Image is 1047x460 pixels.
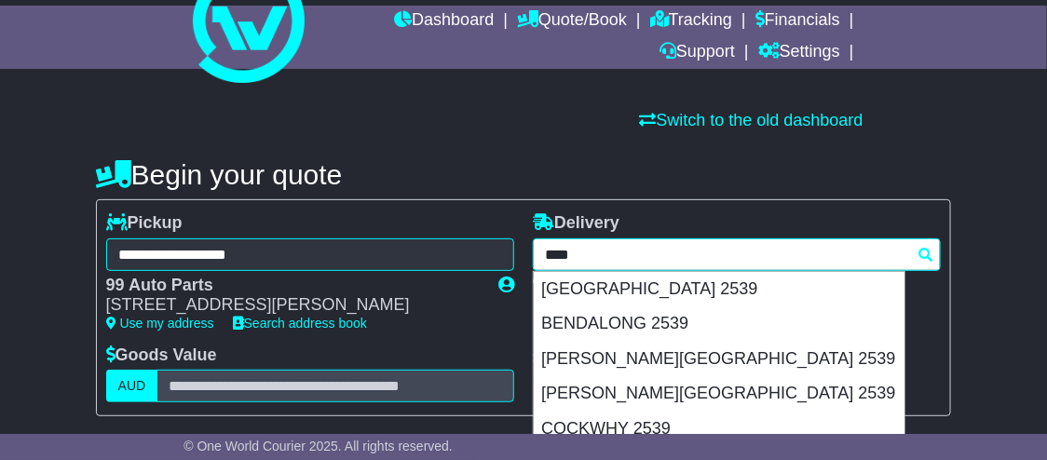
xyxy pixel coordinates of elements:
[106,295,480,316] div: [STREET_ADDRESS][PERSON_NAME]
[534,376,904,412] div: [PERSON_NAME][GEOGRAPHIC_DATA] 2539
[96,159,952,190] h4: Begin your quote
[106,316,214,331] a: Use my address
[533,213,619,234] label: Delivery
[534,306,904,342] div: BENDALONG 2539
[534,272,904,307] div: [GEOGRAPHIC_DATA] 2539
[233,316,367,331] a: Search address book
[758,37,840,69] a: Settings
[650,6,732,37] a: Tracking
[106,370,158,402] label: AUD
[534,412,904,447] div: COCKWHY 2539
[517,6,627,37] a: Quote/Book
[659,37,735,69] a: Support
[184,439,453,453] span: © One World Courier 2025. All rights reserved.
[755,6,840,37] a: Financials
[394,6,494,37] a: Dashboard
[106,345,217,366] label: Goods Value
[533,238,941,271] typeahead: Please provide city
[106,276,480,296] div: 99 Auto Parts
[640,111,863,129] a: Switch to the old dashboard
[534,342,904,377] div: [PERSON_NAME][GEOGRAPHIC_DATA] 2539
[106,213,183,234] label: Pickup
